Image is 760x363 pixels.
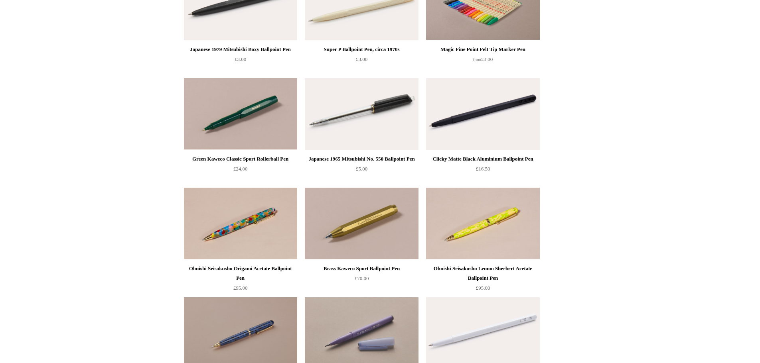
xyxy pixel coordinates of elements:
a: Ohnishi Seisakusho Lemon Sherbert Acetate Ballpoint Pen £95.00 [426,264,539,296]
a: Green Kaweco Classic Sport Rollerball Pen Green Kaweco Classic Sport Rollerball Pen [184,78,297,150]
a: Brass Kaweco Sport Ballpoint Pen £70.00 [305,264,418,296]
img: Ohnishi Seisakusho Lemon Sherbert Acetate Ballpoint Pen [426,188,539,259]
a: Japanese 1965 Mitsubishi No. 550 Ballpoint Pen £5.00 [305,154,418,187]
img: Brass Kaweco Sport Ballpoint Pen [305,188,418,259]
a: Clicky Matte Black Aluminium Ballpoint Pen £16.50 [426,154,539,187]
img: Clicky Matte Black Aluminium Ballpoint Pen [426,78,539,150]
a: Super P Ballpoint Pen, circa 1970s £3.00 [305,45,418,77]
div: Ohnishi Seisakusho Lemon Sherbert Acetate Ballpoint Pen [428,264,537,283]
a: Japanese 1965 Mitsubishi No. 550 Ballpoint Pen Japanese 1965 Mitsubishi No. 550 Ballpoint Pen [305,78,418,150]
img: Ohnishi Seisakusho Origami Acetate Ballpoint Pen [184,188,297,259]
img: Japanese 1965 Mitsubishi No. 550 Ballpoint Pen [305,78,418,150]
div: Japanese 1965 Mitsubishi No. 550 Ballpoint Pen [307,154,416,164]
div: Clicky Matte Black Aluminium Ballpoint Pen [428,154,537,164]
a: Ohnishi Seisakusho Origami Acetate Ballpoint Pen Ohnishi Seisakusho Origami Acetate Ballpoint Pen [184,188,297,259]
a: Ohnishi Seisakusho Lemon Sherbert Acetate Ballpoint Pen Ohnishi Seisakusho Lemon Sherbert Acetate... [426,188,539,259]
a: Ohnishi Seisakusho Origami Acetate Ballpoint Pen £95.00 [184,264,297,296]
span: £3.00 [473,56,493,62]
span: £70.00 [355,275,369,281]
div: Green Kaweco Classic Sport Rollerball Pen [186,154,295,164]
span: £16.50 [476,166,490,172]
div: Brass Kaweco Sport Ballpoint Pen [307,264,416,273]
span: £3.00 [356,56,367,62]
a: Japanese 1979 Mitsubishi Boxy Ballpoint Pen £3.00 [184,45,297,77]
a: Clicky Matte Black Aluminium Ballpoint Pen Clicky Matte Black Aluminium Ballpoint Pen [426,78,539,150]
div: Super P Ballpoint Pen, circa 1970s [307,45,416,54]
span: £24.00 [233,166,248,172]
div: Ohnishi Seisakusho Origami Acetate Ballpoint Pen [186,264,295,283]
span: £3.00 [235,56,246,62]
div: Japanese 1979 Mitsubishi Boxy Ballpoint Pen [186,45,295,54]
a: Green Kaweco Classic Sport Rollerball Pen £24.00 [184,154,297,187]
span: £95.00 [476,285,490,291]
span: £95.00 [233,285,248,291]
a: Brass Kaweco Sport Ballpoint Pen Brass Kaweco Sport Ballpoint Pen [305,188,418,259]
span: from [473,57,481,62]
span: £5.00 [356,166,367,172]
a: Magic Fine Point Felt Tip Marker Pen from£3.00 [426,45,539,77]
div: Magic Fine Point Felt Tip Marker Pen [428,45,537,54]
img: Green Kaweco Classic Sport Rollerball Pen [184,78,297,150]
